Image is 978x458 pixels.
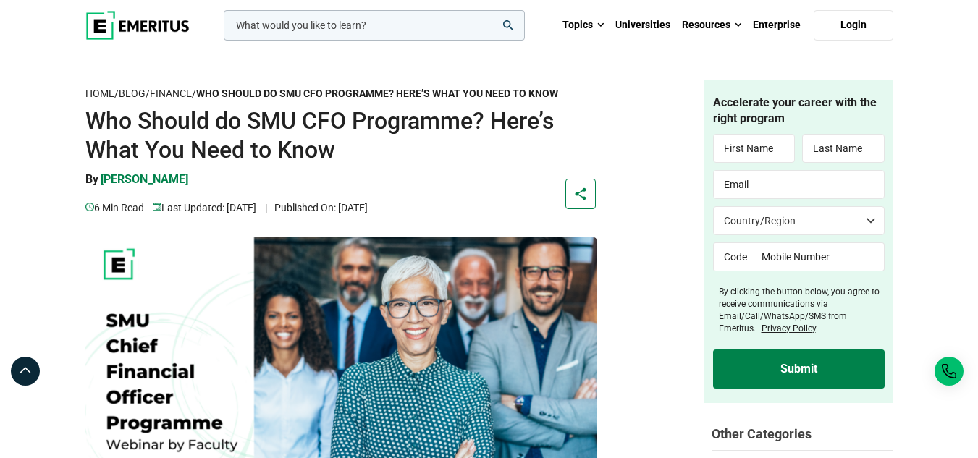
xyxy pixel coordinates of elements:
[713,206,885,235] select: Country
[85,203,94,211] img: video-views
[719,286,885,334] label: By clicking the button below, you agree to receive communications via Email/Call/WhatsApp/SMS fro...
[713,95,885,127] h4: Accelerate your career with the right program
[712,425,893,443] h2: Other Categories
[713,349,885,389] input: Submit
[265,200,368,216] p: Published On: [DATE]
[196,88,558,99] strong: Who Should do SMU CFO Programme? Here’s What You Need to Know
[153,200,256,216] p: Last Updated: [DATE]
[713,170,885,199] input: Email
[85,172,98,186] span: By
[101,171,188,199] a: [PERSON_NAME]
[85,88,114,100] a: Home
[153,203,161,211] img: video-views
[751,242,885,271] input: Mobile Number
[713,134,796,163] input: First Name
[85,200,144,216] p: 6 min read
[713,242,751,271] input: Code
[762,323,816,334] a: Privacy Policy
[814,10,893,41] a: Login
[85,88,558,99] span: / / /
[224,10,525,41] input: woocommerce-product-search-field-0
[802,134,885,163] input: Last Name
[265,202,267,213] span: |
[85,106,597,164] h1: Who Should do SMU CFO Programme? Here’s What You Need to Know
[101,171,188,187] p: [PERSON_NAME]
[150,88,192,100] a: Finance
[119,88,146,100] a: Blog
